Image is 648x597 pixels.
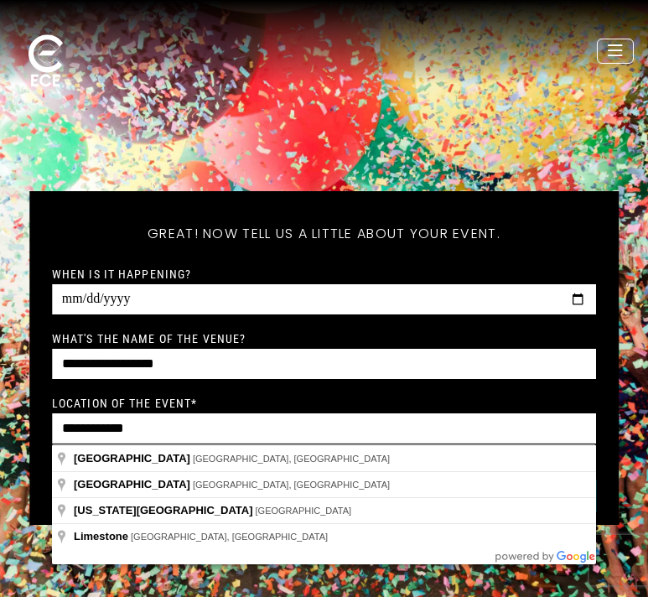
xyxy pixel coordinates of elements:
[193,454,390,464] span: [GEOGRAPHIC_DATA], [GEOGRAPHIC_DATA]
[256,506,352,516] span: [GEOGRAPHIC_DATA]
[540,480,596,512] button: Next
[74,452,190,465] span: [GEOGRAPHIC_DATA]
[131,532,328,542] span: [GEOGRAPHIC_DATA], [GEOGRAPHIC_DATA]
[52,331,246,346] label: What's the name of the venue?
[52,204,596,264] h5: Great! Now tell us a little about your event.
[74,504,253,517] span: [US_STATE][GEOGRAPHIC_DATA]
[52,396,198,411] label: Location of the event
[74,530,128,542] span: Limestone
[193,480,390,490] span: [GEOGRAPHIC_DATA], [GEOGRAPHIC_DATA]
[74,478,190,491] span: [GEOGRAPHIC_DATA]
[52,267,192,282] label: When is it happening?
[14,31,77,92] img: ece_new_logo_whitev2-1.png
[597,39,634,64] button: Toggle navigation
